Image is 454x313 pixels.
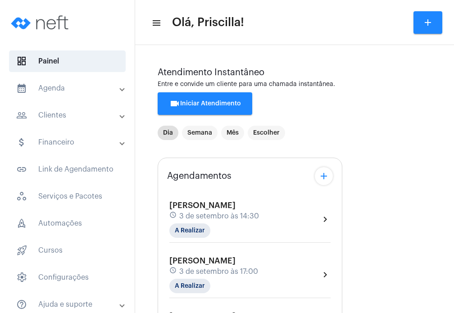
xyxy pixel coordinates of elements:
[320,269,331,280] mat-icon: chevron_right
[158,68,431,77] div: Atendimento Instantâneo
[16,110,120,121] mat-panel-title: Clientes
[16,110,27,121] mat-icon: sidenav icon
[179,212,259,220] span: 3 de setembro às 14:30
[169,223,210,238] mat-chip: A Realizar
[16,137,120,148] mat-panel-title: Financeiro
[221,126,244,140] mat-chip: Mês
[169,100,241,107] span: Iniciar Atendimento
[422,17,433,28] mat-icon: add
[169,98,180,109] mat-icon: videocam
[169,267,177,277] mat-icon: schedule
[9,50,126,72] span: Painel
[167,171,232,181] span: Agendamentos
[16,83,27,94] mat-icon: sidenav icon
[248,126,285,140] mat-chip: Escolher
[169,279,210,293] mat-chip: A Realizar
[16,83,120,94] mat-panel-title: Agenda
[9,186,126,207] span: Serviços e Pacotes
[16,164,27,175] mat-icon: sidenav icon
[172,15,244,30] span: Olá, Priscilla!
[9,267,126,288] span: Configurações
[9,240,126,261] span: Cursos
[9,213,126,234] span: Automações
[320,214,331,225] mat-icon: chevron_right
[169,211,177,221] mat-icon: schedule
[179,268,258,276] span: 3 de setembro às 17:00
[16,272,27,283] span: sidenav icon
[5,77,135,99] mat-expansion-panel-header: sidenav iconAgenda
[158,92,252,115] button: Iniciar Atendimento
[182,126,218,140] mat-chip: Semana
[16,56,27,67] span: sidenav icon
[5,132,135,153] mat-expansion-panel-header: sidenav iconFinanceiro
[7,5,75,41] img: logo-neft-novo-2.png
[16,245,27,256] span: sidenav icon
[16,299,27,310] mat-icon: sidenav icon
[169,257,236,265] span: [PERSON_NAME]
[169,201,236,209] span: [PERSON_NAME]
[158,126,178,140] mat-chip: Dia
[5,104,135,126] mat-expansion-panel-header: sidenav iconClientes
[16,218,27,229] span: sidenav icon
[16,191,27,202] span: sidenav icon
[16,137,27,148] mat-icon: sidenav icon
[9,159,126,180] span: Link de Agendamento
[318,171,329,181] mat-icon: add
[16,299,120,310] mat-panel-title: Ajuda e suporte
[151,18,160,28] mat-icon: sidenav icon
[158,81,431,88] div: Entre e convide um cliente para uma chamada instantânea.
